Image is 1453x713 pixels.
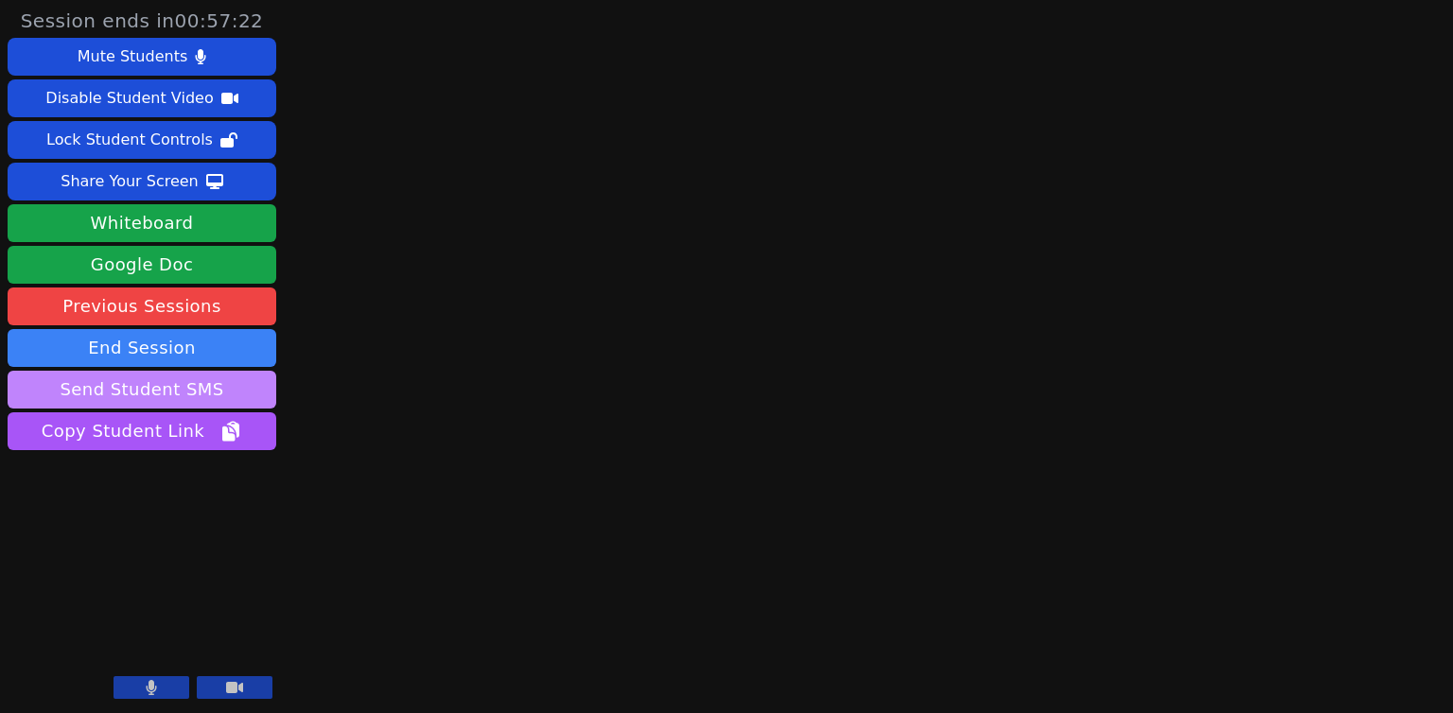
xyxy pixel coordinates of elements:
time: 00:57:22 [175,9,264,32]
div: Mute Students [78,42,187,72]
div: Lock Student Controls [46,125,213,155]
button: Mute Students [8,38,276,76]
button: Send Student SMS [8,371,276,409]
span: Copy Student Link [42,418,242,444]
div: Disable Student Video [45,83,213,113]
button: End Session [8,329,276,367]
button: Whiteboard [8,204,276,242]
button: Lock Student Controls [8,121,276,159]
a: Previous Sessions [8,287,276,325]
button: Disable Student Video [8,79,276,117]
div: Share Your Screen [61,166,199,197]
button: Copy Student Link [8,412,276,450]
button: Share Your Screen [8,163,276,200]
span: Session ends in [21,8,264,34]
a: Google Doc [8,246,276,284]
